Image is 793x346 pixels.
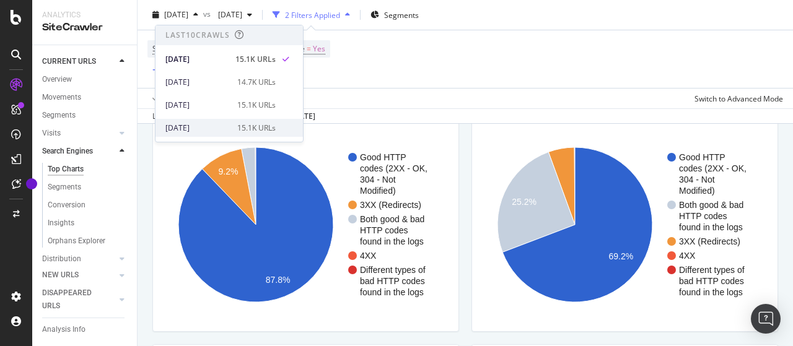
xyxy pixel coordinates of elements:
[384,9,419,20] span: Segments
[213,9,242,20] span: 2025 Sep. 14th
[42,20,127,35] div: SiteCrawler
[48,163,128,176] a: Top Charts
[268,5,355,25] button: 2 Filters Applied
[48,199,128,212] a: Conversion
[203,8,213,19] span: vs
[147,5,203,25] button: [DATE]
[48,181,128,194] a: Segments
[360,152,406,162] text: Good HTTP
[512,197,537,207] text: 25.2%
[42,323,128,336] a: Analysis Info
[165,100,230,111] div: [DATE]
[237,100,276,111] div: 15.1K URLs
[360,175,396,184] text: 304 - Not
[42,91,128,104] a: Movements
[165,123,230,134] div: [DATE]
[42,127,61,140] div: Visits
[679,287,743,297] text: found in the logs
[679,186,715,196] text: Modified)
[313,40,325,58] span: Yes
[237,77,276,88] div: 14.7K URLs
[679,163,747,173] text: codes (2XX - OK,
[360,200,421,210] text: 3XX (Redirects)
[42,109,128,122] a: Segments
[679,265,745,275] text: Different types of
[48,163,84,176] div: Top Charts
[48,235,105,248] div: Orphans Explorer
[42,253,81,266] div: Distribution
[48,199,85,212] div: Conversion
[42,10,127,20] div: Analytics
[266,275,291,285] text: 87.8%
[48,181,81,194] div: Segments
[42,73,72,86] div: Overview
[42,91,81,104] div: Movements
[237,123,276,134] div: 15.1K URLs
[360,236,424,246] text: found in the logs
[679,236,740,246] text: 3XX (Redirects)
[360,287,424,297] text: found in the logs
[679,152,725,162] text: Good HTTP
[360,265,426,275] text: Different types of
[26,178,37,189] div: Tooltip anchor
[608,251,633,261] text: 69.2%
[42,109,76,122] div: Segments
[679,276,744,286] text: bad HTTP codes
[482,128,763,321] svg: A chart.
[42,145,116,158] a: Search Engines
[360,163,427,173] text: codes (2XX - OK,
[679,222,743,232] text: found in the logs
[360,225,408,235] text: HTTP codes
[147,89,183,108] button: Apply
[48,217,128,230] a: Insights
[307,43,311,54] span: =
[165,77,230,88] div: [DATE]
[694,93,783,103] div: Switch to Advanced Mode
[42,127,116,140] a: Visits
[213,5,257,25] button: [DATE]
[42,145,93,158] div: Search Engines
[366,5,424,25] button: Segments
[147,63,197,78] button: Add Filter
[360,276,425,286] text: bad HTTP codes
[42,253,116,266] a: Distribution
[679,175,715,184] text: 304 - Not
[42,269,79,282] div: NEW URLS
[42,55,96,68] div: CURRENT URLS
[42,55,116,68] a: CURRENT URLS
[165,30,230,40] div: Last 10 Crawls
[42,323,85,336] div: Analysis Info
[48,235,128,248] a: Orphans Explorer
[164,9,188,20] span: 2025 Sep. 21st
[690,89,783,108] button: Switch to Advanced Mode
[285,9,340,20] div: 2 Filters Applied
[152,43,202,54] span: Search Engine
[360,186,396,196] text: Modified)
[360,214,424,224] text: Both good & bad
[152,111,315,122] div: Log Files Data retrieved from to
[360,251,377,261] text: 4XX
[679,251,696,261] text: 4XX
[42,287,105,313] div: DISAPPEARED URLS
[679,211,727,221] text: HTTP codes
[42,287,116,313] a: DISAPPEARED URLS
[163,128,444,321] svg: A chart.
[42,269,116,282] a: NEW URLS
[165,54,228,65] div: [DATE]
[235,54,276,65] div: 15.1K URLs
[42,73,128,86] a: Overview
[679,200,743,210] text: Both good & bad
[751,304,781,334] div: Open Intercom Messenger
[48,217,74,230] div: Insights
[219,167,239,176] text: 9.2%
